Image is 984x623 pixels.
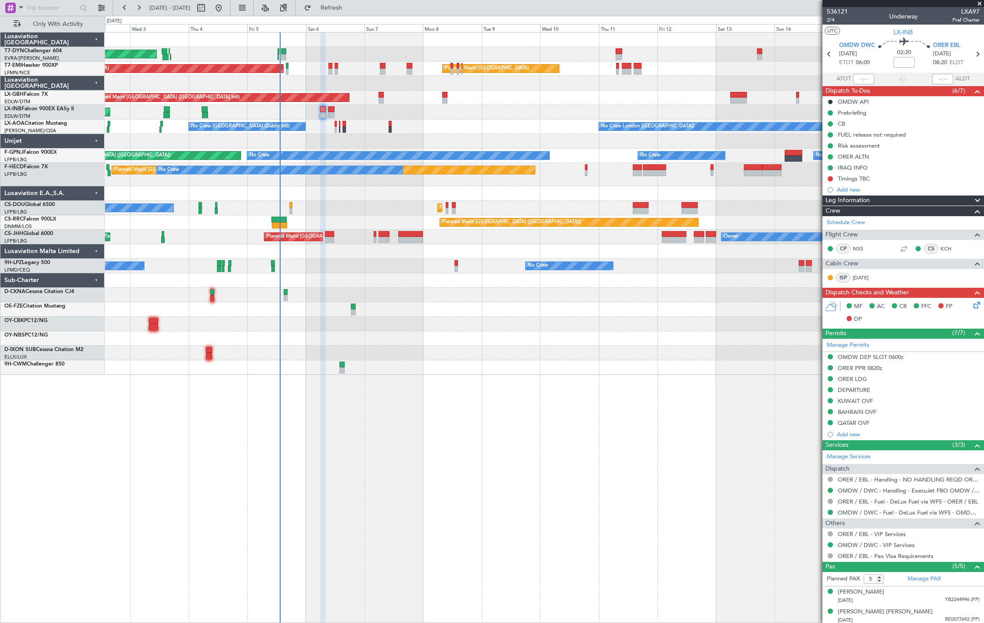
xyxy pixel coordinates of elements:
div: Planned Maint [GEOGRAPHIC_DATA] ([GEOGRAPHIC_DATA] Intl) [93,91,240,104]
a: ORER / EBL - Fuel - DeLux Fuel via WFS - ORER / EBL [838,498,978,505]
span: LX-AOA [4,121,25,126]
div: Add new [837,431,980,438]
span: OY-NBS [4,333,25,338]
a: T7-DYNChallenger 604 [4,48,62,54]
span: (7/7) [952,328,965,337]
span: T7-DYN [4,48,24,54]
span: FP [946,302,952,311]
div: Timings TBC [838,175,870,182]
div: FUEL release not required [838,131,906,138]
span: D-CKNA [4,289,25,294]
div: ORER ALTN [838,153,869,160]
span: Dispatch To-Dos [825,86,870,96]
span: ALDT [955,75,970,83]
span: ORER EBL [933,41,960,50]
a: EVRA/[PERSON_NAME] [4,55,59,62]
div: No Crew [249,149,270,162]
span: Others [825,518,845,529]
div: ORER PPR 0820z [838,364,882,372]
div: Thu 4 [189,24,247,32]
a: ELLX/LUX [4,354,27,360]
input: Trip Number [27,1,77,14]
span: Pax [825,562,835,572]
div: Planned Maint [GEOGRAPHIC_DATA] ([GEOGRAPHIC_DATA]) [267,230,405,243]
div: Thu 11 [599,24,657,32]
div: CP [836,244,851,254]
a: ORER / EBL - Handling - NO HANDLING REQD ORER/EBL [838,476,980,483]
span: 9H-LPZ [4,260,22,265]
a: LX-AOACitation Mustang [4,121,67,126]
span: OMDW DWC [839,41,875,50]
span: [DATE] [838,597,853,604]
div: Wed 10 [540,24,598,32]
button: Refresh [300,1,353,15]
span: [DATE] [839,50,857,58]
span: Only With Activity [23,21,93,27]
a: LFMN/NCE [4,69,30,76]
div: Mon 8 [423,24,481,32]
span: 06:00 [856,58,870,67]
span: 2/4 [827,16,848,24]
div: Sat 13 [716,24,775,32]
span: OE-FZE [4,304,23,309]
div: DEPARTURE [838,386,870,394]
a: F-GPNJFalcon 900EX [4,150,57,155]
span: (5/5) [952,561,965,571]
div: KUWAIT OVF [838,397,873,405]
div: BAHRAIN OVF [838,408,876,416]
span: ETOT [839,58,854,67]
a: OMDW / DWC - Handling - ExecuJet FBO OMDW / DWC [838,487,980,494]
div: No Crew [816,149,836,162]
span: ATOT [836,75,851,83]
span: Dispatch [825,464,850,474]
span: Services [825,440,848,450]
div: OMDW DEP SLOT 0600z [838,353,904,361]
span: LX-GBH [4,92,24,97]
span: (6/7) [952,86,965,95]
div: Underway [889,12,918,21]
a: DNMM/LOS [4,223,32,230]
a: Manage PAX [908,575,941,583]
a: NSS [853,245,872,253]
a: F-HECDFalcon 7X [4,164,48,170]
div: [PERSON_NAME] [PERSON_NAME] [838,608,933,616]
div: Planned Maint [GEOGRAPHIC_DATA] [445,62,529,75]
div: IRAQ INFO [838,164,868,171]
a: ORER / EBL - VIP Services [838,530,906,538]
a: OY-NBSPC12/NG [4,333,48,338]
div: Planned Maint [GEOGRAPHIC_DATA] ([GEOGRAPHIC_DATA]) [442,216,580,229]
div: OMDW API [838,98,869,105]
div: Fri 12 [657,24,716,32]
span: LX-INB [894,28,913,37]
span: CR [899,302,907,311]
span: 536121 [827,7,848,16]
div: No Crew [640,149,660,162]
a: Manage Permits [827,341,869,350]
button: Only With Activity [10,17,95,31]
a: LFPB/LBG [4,156,27,163]
span: CS-DOU [4,202,25,207]
span: ELDT [949,58,963,67]
div: Owner [724,230,739,243]
span: T7-EMI [4,63,22,68]
span: Flight Crew [825,230,858,240]
a: KCH [941,245,960,253]
a: D-CKNACessna Citation CJ4 [4,289,74,294]
span: CS-JHH [4,231,23,236]
div: Planned Maint [GEOGRAPHIC_DATA] ([GEOGRAPHIC_DATA]) [440,201,578,214]
div: Planned Maint [GEOGRAPHIC_DATA] ([GEOGRAPHIC_DATA]) [114,163,252,177]
span: YB2244996 (PP) [945,596,980,604]
a: Manage Services [827,453,871,461]
a: EDLW/DTM [4,113,30,120]
span: 9H-CWM [4,362,27,367]
button: UTC [825,27,840,35]
a: CS-RRCFalcon 900LX [4,217,56,222]
div: ORER LDG [838,375,867,383]
a: OY-CBKPC12/NG [4,318,47,323]
a: 9H-CWMChallenger 850 [4,362,65,367]
div: No Crew [159,163,179,177]
div: Wed 3 [130,24,188,32]
a: D-IXON SUBCessna Citation M2 [4,347,83,352]
span: [DATE] [933,50,951,58]
span: AC [877,302,885,311]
